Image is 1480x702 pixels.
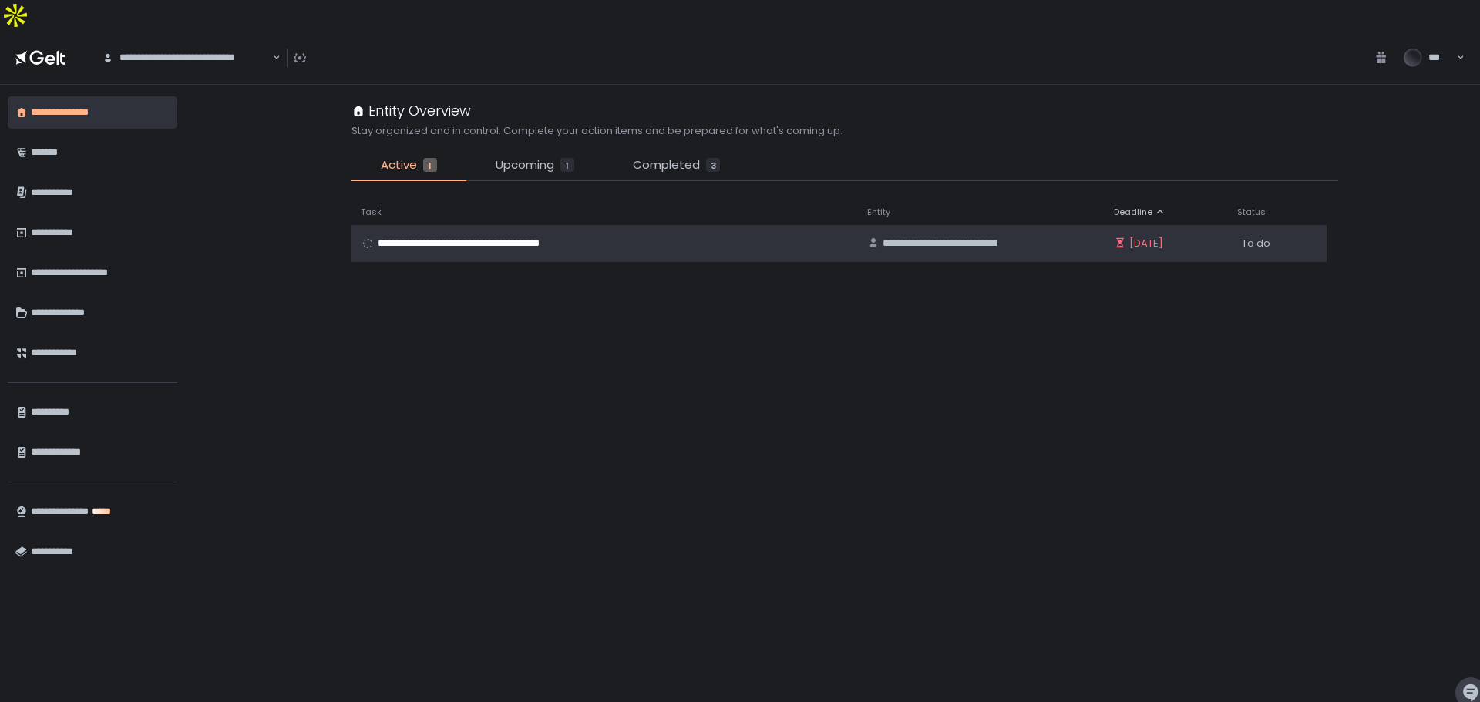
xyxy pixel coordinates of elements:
div: 1 [560,158,574,172]
div: Entity Overview [351,100,471,121]
span: Task [361,207,382,218]
span: Active [381,156,417,174]
span: Completed [633,156,700,174]
h2: Stay organized and in control. Complete your action items and be prepared for what's coming up. [351,124,843,138]
span: Status [1237,207,1266,218]
div: 1 [423,158,437,172]
span: Deadline [1114,207,1152,218]
div: 3 [706,158,720,172]
span: Upcoming [496,156,554,174]
span: Entity [867,207,890,218]
span: To do [1242,237,1270,250]
div: Search for option [92,42,281,74]
span: [DATE] [1129,237,1163,250]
